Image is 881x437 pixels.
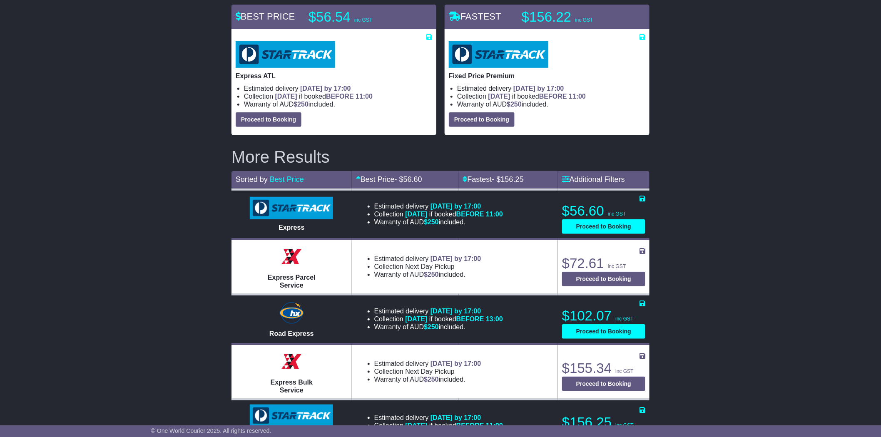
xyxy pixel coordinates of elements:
h2: More Results [231,148,650,166]
span: 11:00 [486,422,503,429]
span: inc GST [608,263,626,269]
li: Collection [457,92,645,100]
p: Express ATL [236,72,432,80]
span: [DATE] [406,422,428,429]
img: StarTrack: Fixed Price Premium ATL [250,405,333,427]
li: Estimated delivery [374,255,481,263]
img: StarTrack: Fixed Price Premium [449,41,548,68]
li: Collection [244,92,432,100]
p: $155.34 [562,360,645,377]
span: 250 [428,376,439,383]
span: Express [279,224,304,231]
span: Next Day Pickup [406,368,455,375]
p: $56.54 [309,9,413,25]
span: inc GST [615,368,633,374]
span: 11:00 [486,211,503,218]
span: BEST PRICE [236,11,295,22]
span: 250 [428,271,439,278]
li: Warranty of AUD included. [374,375,481,383]
a: Fastest- $156.25 [463,175,524,184]
span: if booked [275,93,373,100]
li: Warranty of AUD included. [374,218,503,226]
span: Express Parcel Service [268,274,316,289]
span: 13:00 [486,315,503,323]
span: 250 [510,101,522,108]
span: 11:00 [569,93,586,100]
span: BEFORE [326,93,354,100]
p: $72.61 [562,255,645,272]
img: Hunter Express: Road Express [278,300,305,325]
li: Warranty of AUD included. [244,100,432,108]
span: BEFORE [539,93,567,100]
button: Proceed to Booking [562,272,645,286]
li: Warranty of AUD included. [374,271,481,278]
p: $102.07 [562,308,645,324]
li: Collection [374,210,503,218]
span: 156.25 [501,175,524,184]
img: Border Express: Express Bulk Service [279,349,304,374]
button: Proceed to Booking [562,377,645,391]
span: BEFORE [456,315,484,323]
button: Proceed to Booking [449,112,515,127]
span: [DATE] by 17:00 [431,203,481,210]
span: Next Day Pickup [406,263,455,270]
span: [DATE] [406,211,428,218]
span: FASTEST [449,11,501,22]
li: Estimated delivery [374,360,481,367]
span: $ [507,101,522,108]
span: 250 [297,101,309,108]
li: Collection [374,422,503,430]
p: $156.25 [562,414,645,431]
span: [DATE] by 17:00 [431,255,481,262]
li: Estimated delivery [244,84,432,92]
span: $ [424,271,439,278]
img: Border Express: Express Parcel Service [279,244,304,269]
li: Estimated delivery [374,307,503,315]
button: Proceed to Booking [562,219,645,234]
span: inc GST [608,211,626,217]
span: inc GST [615,316,633,322]
span: inc GST [354,17,372,23]
span: $ [294,101,309,108]
li: Estimated delivery [374,414,503,422]
a: Best Price [270,175,304,184]
span: [DATE] [275,93,297,100]
a: Additional Filters [562,175,625,184]
a: Best Price- $56.60 [356,175,422,184]
li: Estimated delivery [374,202,503,210]
span: - $ [395,175,422,184]
span: 250 [428,218,439,226]
span: - $ [492,175,524,184]
li: Collection [374,315,503,323]
img: StarTrack: Express [250,197,333,219]
span: inc GST [575,17,593,23]
span: [DATE] by 17:00 [513,85,564,92]
span: 11:00 [356,93,373,100]
span: if booked [406,211,503,218]
span: [DATE] by 17:00 [300,85,351,92]
span: Road Express [269,330,314,337]
li: Collection [374,367,481,375]
li: Estimated delivery [457,84,645,92]
p: Fixed Price Premium [449,72,645,80]
span: BEFORE [456,211,484,218]
p: $56.60 [562,203,645,219]
button: Proceed to Booking [562,324,645,339]
li: Warranty of AUD included. [374,323,503,331]
span: Express Bulk Service [271,379,313,394]
span: 250 [428,323,439,330]
li: Warranty of AUD included. [457,100,645,108]
span: 56.60 [403,175,422,184]
span: $ [424,218,439,226]
span: [DATE] by 17:00 [431,360,481,367]
span: $ [424,323,439,330]
span: if booked [488,93,586,100]
span: inc GST [615,422,633,428]
span: if booked [406,315,503,323]
span: BEFORE [456,422,484,429]
span: if booked [406,422,503,429]
span: [DATE] [406,315,428,323]
span: $ [424,376,439,383]
span: [DATE] by 17:00 [431,308,481,315]
li: Collection [374,263,481,271]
